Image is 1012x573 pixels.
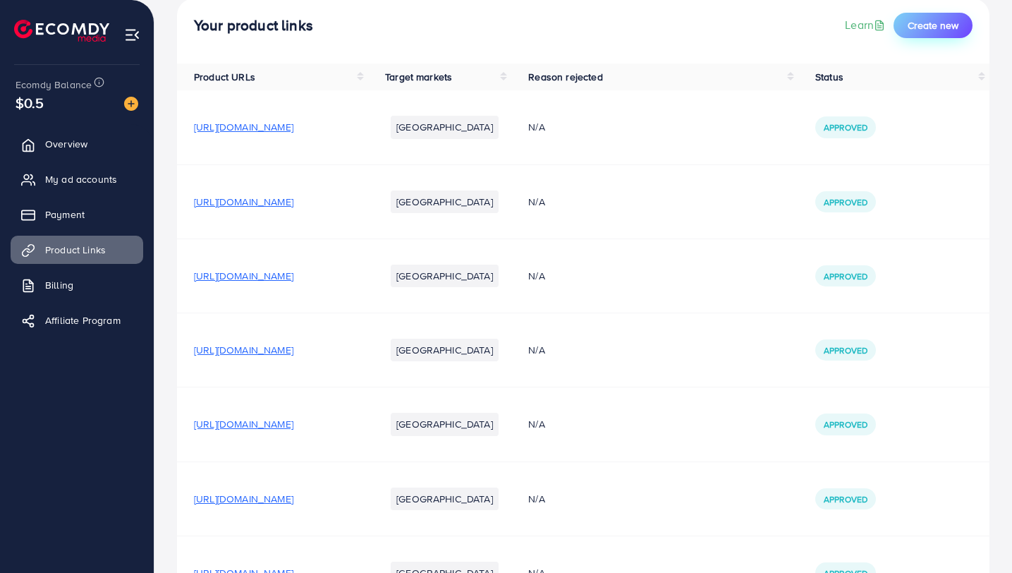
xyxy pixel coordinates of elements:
[908,18,958,32] span: Create new
[391,488,499,510] li: [GEOGRAPHIC_DATA]
[391,265,499,287] li: [GEOGRAPHIC_DATA]
[45,313,121,327] span: Affiliate Program
[824,121,867,133] span: Approved
[194,120,293,134] span: [URL][DOMAIN_NAME]
[824,344,867,356] span: Approved
[11,200,143,229] a: Payment
[528,195,544,209] span: N/A
[124,27,140,43] img: menu
[194,343,293,357] span: [URL][DOMAIN_NAME]
[824,196,867,208] span: Approved
[528,269,544,283] span: N/A
[391,413,499,435] li: [GEOGRAPHIC_DATA]
[824,270,867,282] span: Approved
[528,343,544,357] span: N/A
[391,339,499,361] li: [GEOGRAPHIC_DATA]
[391,116,499,138] li: [GEOGRAPHIC_DATA]
[124,97,138,111] img: image
[824,493,867,505] span: Approved
[45,243,106,257] span: Product Links
[11,306,143,334] a: Affiliate Program
[194,70,255,84] span: Product URLs
[45,137,87,151] span: Overview
[45,172,117,186] span: My ad accounts
[11,236,143,264] a: Product Links
[14,20,109,42] img: logo
[815,70,843,84] span: Status
[845,17,888,33] a: Learn
[194,492,293,506] span: [URL][DOMAIN_NAME]
[528,417,544,431] span: N/A
[824,418,867,430] span: Approved
[894,13,973,38] button: Create new
[528,120,544,134] span: N/A
[11,271,143,299] a: Billing
[385,70,452,84] span: Target markets
[45,207,85,222] span: Payment
[528,70,602,84] span: Reason rejected
[16,78,92,92] span: Ecomdy Balance
[194,195,293,209] span: [URL][DOMAIN_NAME]
[952,509,1001,562] iframe: Chat
[16,92,44,113] span: $0.5
[194,269,293,283] span: [URL][DOMAIN_NAME]
[391,191,499,213] li: [GEOGRAPHIC_DATA]
[528,492,544,506] span: N/A
[194,417,293,431] span: [URL][DOMAIN_NAME]
[45,278,73,292] span: Billing
[194,17,313,35] h4: Your product links
[11,165,143,193] a: My ad accounts
[11,130,143,158] a: Overview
